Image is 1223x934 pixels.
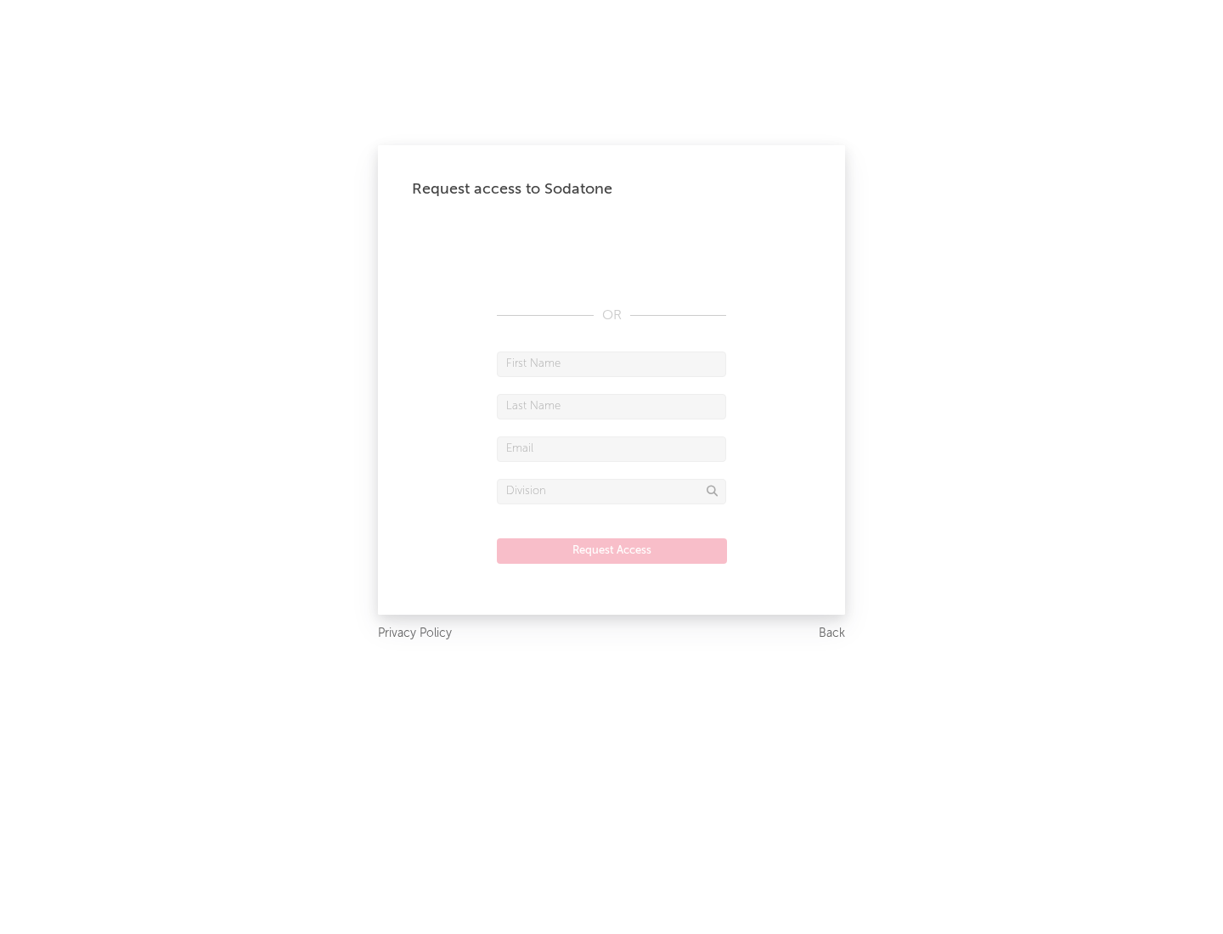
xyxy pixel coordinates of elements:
input: Email [497,436,726,462]
a: Privacy Policy [378,623,452,644]
div: OR [497,306,726,326]
a: Back [819,623,845,644]
input: Division [497,479,726,504]
button: Request Access [497,538,727,564]
div: Request access to Sodatone [412,179,811,200]
input: Last Name [497,394,726,419]
input: First Name [497,352,726,377]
